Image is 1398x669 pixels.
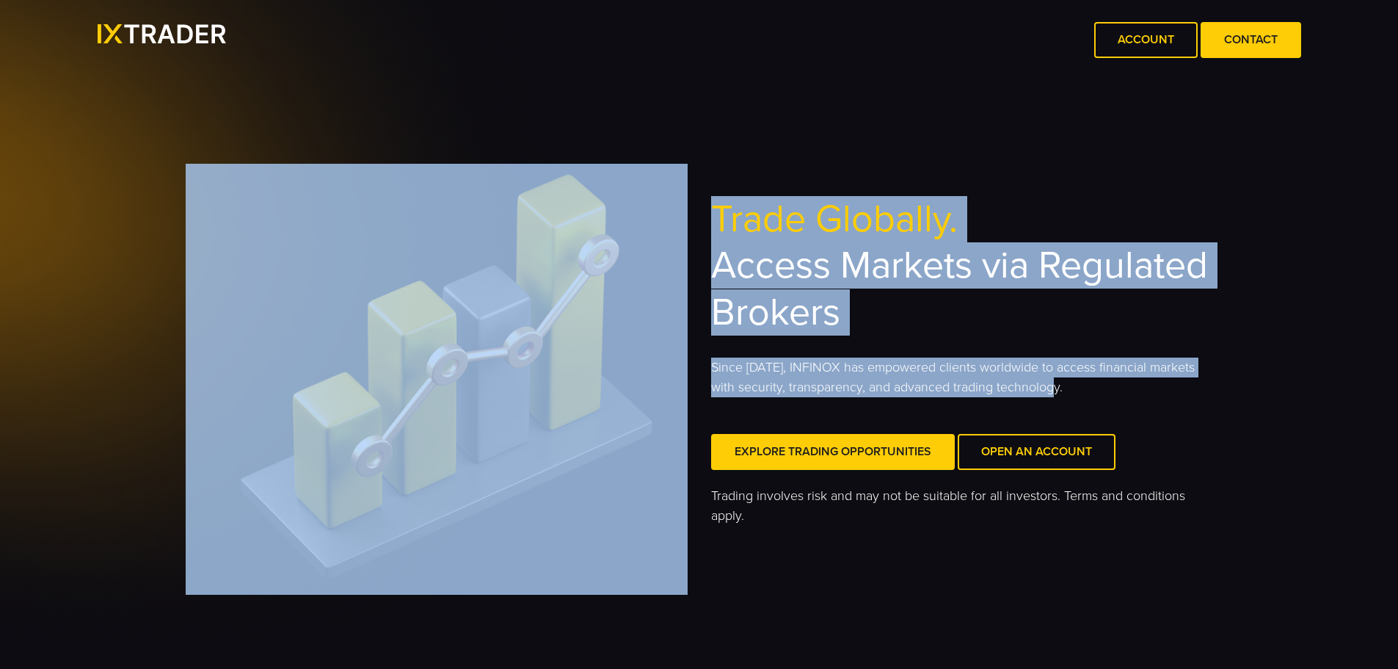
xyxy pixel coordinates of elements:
[711,486,1213,526] p: Trading involves risk and may not be suitable for all investors. Terms and conditions apply.
[711,196,958,242] span: Trade Globally.
[711,358,1213,397] p: Since [DATE], INFINOX has empowered clients worldwide to access financial markets with security, ...
[711,196,1213,336] h2: Access Markets via Regulated Brokers
[1094,22,1198,58] a: Account
[186,164,688,595] img: <h2><span>Trade Globally.</span><br> Access Markets via Regulated Brokers</h2>
[1201,22,1301,58] a: Contact
[711,434,955,470] a: Explore Trading Opportunities
[958,434,1115,470] a: Open an Account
